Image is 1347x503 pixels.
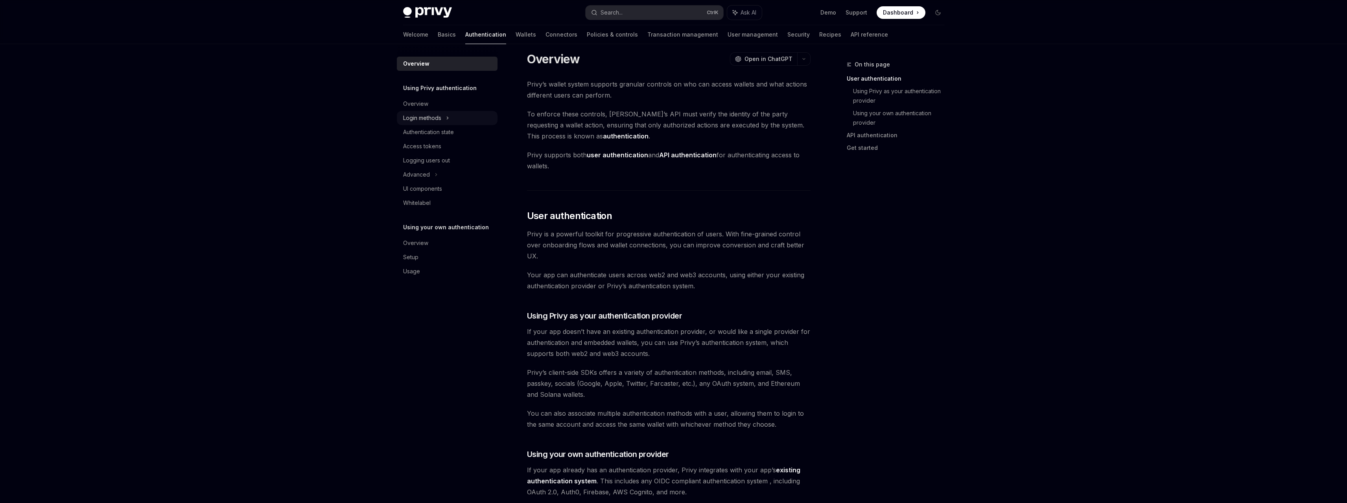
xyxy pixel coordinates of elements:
div: Authentication state [403,127,454,137]
span: If your app already has an authentication provider, Privy integrates with your app’s . This inclu... [527,464,811,497]
div: Advanced [403,170,430,179]
a: API authentication [847,129,951,142]
div: Login methods [403,113,441,123]
a: Security [787,25,810,44]
a: Connectors [545,25,577,44]
a: Overview [397,97,498,111]
a: Setup [397,250,498,264]
span: User authentication [527,210,612,222]
a: Using Privy as your authentication provider [853,85,951,107]
span: Dashboard [883,9,913,17]
div: Search... [601,8,623,17]
span: You can also associate multiple authentication methods with a user, allowing them to login to the... [527,408,811,430]
a: Using your own authentication provider [853,107,951,129]
span: Privy supports both and for authenticating access to wallets. [527,149,811,171]
a: Usage [397,264,498,278]
a: Support [846,9,867,17]
a: User authentication [847,72,951,85]
button: Toggle dark mode [932,6,944,19]
div: Overview [403,59,429,68]
a: Overview [397,236,498,250]
a: Transaction management [647,25,718,44]
button: Search...CtrlK [586,6,723,20]
span: Using Privy as your authentication provider [527,310,682,321]
span: Open in ChatGPT [744,55,792,63]
strong: authentication [603,132,649,140]
strong: API authentication [659,151,717,159]
span: Privy’s wallet system supports granular controls on who can access wallets and what actions diffe... [527,79,811,101]
img: dark logo [403,7,452,18]
div: Access tokens [403,142,441,151]
h5: Using Privy authentication [403,83,477,93]
div: Whitelabel [403,198,431,208]
a: Demo [820,9,836,17]
a: Dashboard [877,6,925,19]
div: Overview [403,238,428,248]
a: Wallets [516,25,536,44]
h5: Using your own authentication [403,223,489,232]
a: Welcome [403,25,428,44]
div: UI components [403,184,442,193]
a: API reference [851,25,888,44]
div: Usage [403,267,420,276]
div: Overview [403,99,428,109]
span: Ask AI [741,9,756,17]
a: Basics [438,25,456,44]
div: Logging users out [403,156,450,165]
span: On this page [855,60,890,69]
button: Ask AI [727,6,762,20]
span: Using your own authentication provider [527,449,669,460]
a: Authentication [465,25,506,44]
a: Recipes [819,25,841,44]
a: Overview [397,57,498,71]
a: Whitelabel [397,196,498,210]
span: To enforce these controls, [PERSON_NAME]’s API must verify the identity of the party requesting a... [527,109,811,142]
a: Get started [847,142,951,154]
a: User management [728,25,778,44]
span: If your app doesn’t have an existing authentication provider, or would like a single provider for... [527,326,811,359]
span: Your app can authenticate users across web2 and web3 accounts, using either your existing authent... [527,269,811,291]
button: Open in ChatGPT [730,52,797,66]
span: Privy is a powerful toolkit for progressive authentication of users. With fine-grained control ov... [527,228,811,262]
a: Logging users out [397,153,498,168]
a: Policies & controls [587,25,638,44]
span: Privy’s client-side SDKs offers a variety of authentication methods, including email, SMS, passke... [527,367,811,400]
div: Setup [403,252,418,262]
span: Ctrl K [707,9,719,16]
a: UI components [397,182,498,196]
a: Authentication state [397,125,498,139]
a: Access tokens [397,139,498,153]
strong: user authentication [587,151,648,159]
h1: Overview [527,52,580,66]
